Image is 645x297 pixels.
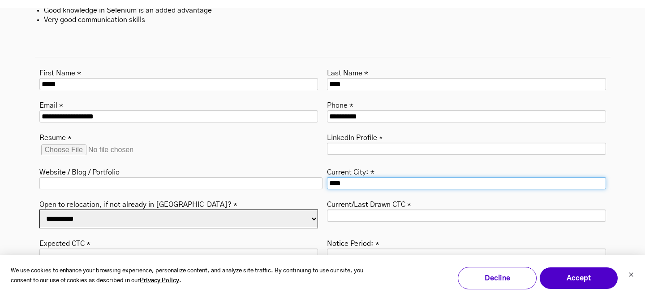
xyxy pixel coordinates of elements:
[39,166,120,177] label: Website / Blog / Portfolio
[39,198,237,210] label: Open to relocation, if not already in [GEOGRAPHIC_DATA]? *
[327,131,383,143] label: LinkedIn Profile *
[458,267,537,289] button: Decline
[39,66,81,78] label: First Name *
[327,99,353,110] label: Phone *
[11,266,376,287] p: We use cookies to enhance your browsing experience, personalize content, and analyze site traffic...
[327,66,368,78] label: Last Name *
[39,131,72,143] label: Resume *
[628,271,634,280] button: Dismiss cookie banner
[140,276,179,286] a: Privacy Policy
[327,166,374,177] label: Current City: *
[44,15,602,25] li: Very good communication skills
[539,267,618,289] button: Accept
[327,198,411,210] label: Current/Last Drawn CTC *
[39,99,63,110] label: Email *
[44,6,602,15] li: Good knowledge in Selenium is an added advantage
[39,237,90,249] label: Expected CTC *
[327,237,379,249] label: Notice Period: *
